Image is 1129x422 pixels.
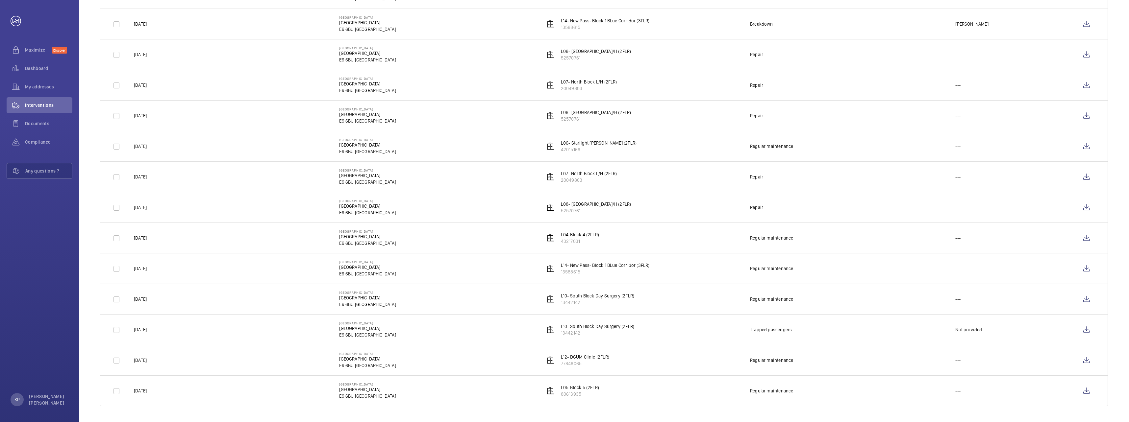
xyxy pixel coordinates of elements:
p: --- [955,143,961,150]
span: Compliance [25,139,72,145]
p: 43217031 [561,238,599,245]
p: 20049803 [561,177,617,183]
span: Interventions [25,102,72,108]
p: [DATE] [134,143,147,150]
p: Not provided [955,326,982,333]
p: L05-Block 5 (2FLR) [561,384,599,391]
p: [DATE] [134,21,147,27]
p: E9 6BU [GEOGRAPHIC_DATA] [339,332,396,338]
div: Regular maintenance [750,143,793,150]
div: Regular maintenance [750,387,793,394]
div: Repair [750,112,763,119]
img: elevator.svg [546,112,554,120]
p: [GEOGRAPHIC_DATA] [339,19,396,26]
div: Repair [750,82,763,88]
p: [GEOGRAPHIC_DATA] [339,325,396,332]
p: [GEOGRAPHIC_DATA] [339,229,396,233]
p: 13442142 [561,330,634,336]
p: 52570761 [561,207,631,214]
div: Repair [750,51,763,58]
p: L14- New Pass- Block 1 BLue Corridor (3FLR) [561,262,650,269]
p: --- [955,235,961,241]
div: Trapped passengers [750,326,792,333]
p: [PERSON_NAME] [PERSON_NAME] [29,393,68,406]
p: L08- [GEOGRAPHIC_DATA]/H (2FLR) [561,109,631,116]
p: E9 6BU [GEOGRAPHIC_DATA] [339,57,396,63]
p: [GEOGRAPHIC_DATA] [339,50,396,57]
p: L10- South Block Day Surgery (2FLR) [561,323,634,330]
p: --- [955,174,961,180]
p: 80613935 [561,391,599,397]
p: [GEOGRAPHIC_DATA] [339,168,396,172]
p: 13588615 [561,269,650,275]
p: L10- South Block Day Surgery (2FLR) [561,293,634,299]
p: E9 6BU [GEOGRAPHIC_DATA] [339,393,396,399]
span: Maximize [25,47,52,53]
p: [GEOGRAPHIC_DATA] [339,260,396,264]
p: [GEOGRAPHIC_DATA] [339,107,396,111]
p: [GEOGRAPHIC_DATA] [339,291,396,294]
img: elevator.svg [546,265,554,272]
p: L07- North Block L/H (2FLR) [561,170,617,177]
p: [GEOGRAPHIC_DATA] [339,142,396,148]
p: E9 6BU [GEOGRAPHIC_DATA] [339,270,396,277]
p: [GEOGRAPHIC_DATA] [339,382,396,386]
p: [GEOGRAPHIC_DATA] [339,264,396,270]
p: [DATE] [134,265,147,272]
span: Any questions ? [25,168,72,174]
img: elevator.svg [546,51,554,59]
p: [DATE] [134,82,147,88]
p: [GEOGRAPHIC_DATA] [339,138,396,142]
img: elevator.svg [546,234,554,242]
img: elevator.svg [546,173,554,181]
p: E9 6BU [GEOGRAPHIC_DATA] [339,179,396,185]
p: 42015166 [561,146,637,153]
p: 52570761 [561,55,631,61]
p: 20049803 [561,85,617,92]
span: Discover [52,47,67,54]
div: Regular maintenance [750,265,793,272]
p: [DATE] [134,112,147,119]
p: E9 6BU [GEOGRAPHIC_DATA] [339,362,396,369]
span: Dashboard [25,65,72,72]
p: --- [955,387,961,394]
p: [GEOGRAPHIC_DATA] [339,203,396,209]
p: E9 6BU [GEOGRAPHIC_DATA] [339,87,396,94]
img: elevator.svg [546,387,554,395]
p: [GEOGRAPHIC_DATA] [339,15,396,19]
p: --- [955,112,961,119]
p: 52570761 [561,116,631,122]
p: [DATE] [134,357,147,363]
p: E9 6BU [GEOGRAPHIC_DATA] [339,240,396,246]
p: --- [955,357,961,363]
p: --- [955,51,961,58]
img: elevator.svg [546,20,554,28]
p: E9 6BU [GEOGRAPHIC_DATA] [339,301,396,308]
p: [DATE] [134,51,147,58]
p: [DATE] [134,326,147,333]
p: KP [14,396,20,403]
p: L14- New Pass- Block 1 BLue Corridor (3FLR) [561,17,650,24]
img: elevator.svg [546,295,554,303]
p: E9 6BU [GEOGRAPHIC_DATA] [339,26,396,33]
img: elevator.svg [546,81,554,89]
p: --- [955,265,961,272]
div: Repair [750,204,763,211]
img: elevator.svg [546,203,554,211]
div: Regular maintenance [750,235,793,241]
p: [GEOGRAPHIC_DATA] [339,81,396,87]
p: L06- Starlight [PERSON_NAME] (2FLR) [561,140,637,146]
div: Regular maintenance [750,296,793,302]
p: --- [955,82,961,88]
p: L07- North Block L/H (2FLR) [561,79,617,85]
p: [GEOGRAPHIC_DATA] [339,77,396,81]
img: elevator.svg [546,356,554,364]
p: L12- DGUM Clinic (2FLR) [561,354,609,360]
p: [PERSON_NAME] [955,21,988,27]
p: --- [955,296,961,302]
p: L04-Block 4 (2FLR) [561,231,599,238]
p: E9 6BU [GEOGRAPHIC_DATA] [339,209,396,216]
p: [GEOGRAPHIC_DATA] [339,111,396,118]
div: Regular maintenance [750,357,793,363]
div: Repair [750,174,763,180]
